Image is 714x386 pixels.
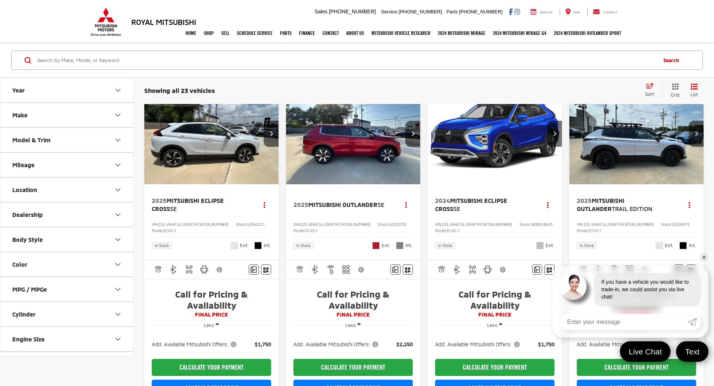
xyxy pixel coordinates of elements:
[569,83,704,185] img: 2025 Mitsubishi Outlander Trail Edition
[381,9,397,14] span: Service
[152,197,224,212] span: Mitsubishi Eclipse Cross
[263,267,268,273] i: Window Sticker
[691,91,698,98] span: List
[144,83,279,184] div: 2025 Mitsubishi Eclipse Cross SE 0
[453,205,460,212] span: SE
[625,347,666,357] span: Live Chat
[541,198,554,211] button: Actions
[538,341,554,348] span: $1,750
[293,228,305,233] span: Model:
[300,222,370,227] span: [US_VEHICLE_IDENTIFICATION_NUMBER]
[435,311,554,318] span: FINAL PRICE
[400,198,413,211] button: Actions
[342,24,368,42] a: About Us
[377,201,384,208] span: SE
[577,341,664,348] button: Add. Available Mitsubishi Offers:
[447,228,459,233] span: EC45-J
[671,92,679,98] span: Grid
[264,202,265,208] span: dropdown dots
[525,8,558,16] a: Service
[164,228,176,233] span: EC45-J
[341,265,351,274] img: 3rd Row Seating
[497,262,509,278] button: View Disclaimer
[661,222,672,227] span: Stock:
[295,24,319,42] a: Finance
[12,186,37,193] div: Location
[676,341,708,362] a: Text
[560,8,586,16] a: Map
[12,286,47,293] div: MPG / MPGe
[329,9,376,14] span: [PHONE_NUMBER]
[483,318,506,332] button: Less
[577,341,663,348] span: Add. Available Mitsubishi Offers:
[293,341,381,348] button: Add. Available Mitsubishi Offers:
[665,242,674,249] span: Ext.
[438,244,452,247] span: In Stock
[0,227,134,252] button: Body StyleBody Style
[12,211,43,218] div: Dealership
[37,51,656,69] input: Search by Make, Model, or Keyword
[569,83,704,184] div: 2025 Mitsubishi Outlander Trail Edition 0
[0,352,134,376] button: Transmission
[89,7,123,36] img: Mitsubishi
[435,228,447,233] span: Model:
[459,9,502,14] span: [PHONE_NUMBER]
[427,83,563,184] div: 2024 Mitsubishi Eclipse Cross SE 0
[489,24,550,42] a: 2024 Mitsubishi Mirage G4
[532,265,542,275] button: Comments
[254,242,262,249] span: Black
[645,91,654,97] span: Sort
[200,265,209,274] img: Android Auto
[389,222,406,227] span: SZ025702
[345,322,356,328] span: Less
[487,322,498,328] span: Less
[577,228,589,233] span: Model:
[264,242,271,249] span: Int.
[578,265,588,274] img: Adaptive Cruise Control
[372,242,380,249] span: Red Diamond
[305,228,318,233] span: OT45-I
[587,8,623,16] a: Contact
[319,24,342,42] a: Contact
[674,265,684,275] button: Comments
[0,327,134,351] button: Engine SizeEngine Size
[113,335,122,344] div: Engine Size
[405,267,410,273] i: Window Sticker
[12,236,43,243] div: Body Style
[12,311,36,318] div: Cylinder
[355,262,368,278] button: View Disclaimer
[686,265,696,275] button: Window Sticker
[152,222,159,227] span: VIN:
[249,265,259,275] button: Comments
[452,265,461,274] img: Bluetooth®
[218,24,233,42] a: Sell
[435,197,450,204] span: 2024
[113,260,122,269] div: Color
[152,197,167,204] span: 2025
[672,222,690,227] span: SZ039575
[689,121,704,147] button: Next image
[113,210,122,219] div: Dealership
[184,265,194,274] img: 4WD/AWD
[639,262,651,278] button: View Disclaimer
[144,83,279,184] a: 2025 Mitsubishi Eclipse Cross SE2025 Mitsubishi Eclipse Cross SE2025 Mitsubishi Eclipse Cross SE2...
[261,265,271,275] button: Window Sticker
[620,341,671,362] a: Live Chat
[0,128,134,152] button: Model & TrimModel & Trim
[688,314,701,330] a: Submit
[656,51,690,69] button: Search
[683,198,696,211] button: Actions
[12,87,25,94] div: Year
[399,9,442,14] span: [PHONE_NUMBER]
[233,24,276,42] a: Schedule Service: Opens in a new tab
[468,265,477,274] img: 4WD/AWD
[540,11,553,14] span: Service
[155,244,169,247] span: In Stock
[396,242,403,249] span: Light Gray
[390,265,401,275] button: Comments
[204,322,214,328] span: Less
[577,197,592,204] span: 2025
[577,222,584,227] span: VIN:
[435,359,554,376] : CALCULATE YOUR PAYMENT
[152,197,251,213] a: 2025Mitsubishi Eclipse CrossSE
